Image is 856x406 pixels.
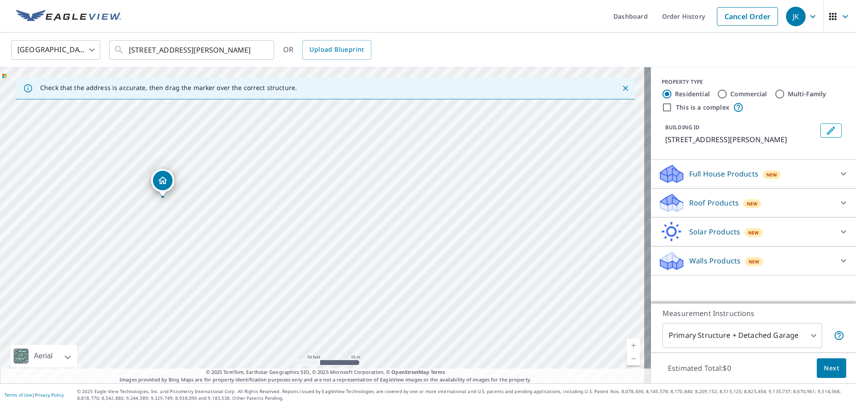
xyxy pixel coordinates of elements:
[662,78,845,86] div: PROPERTY TYPE
[717,7,778,26] a: Cancel Order
[391,369,429,375] a: OpenStreetMap
[689,255,741,266] p: Walls Products
[35,392,64,398] a: Privacy Policy
[824,363,839,374] span: Next
[766,171,778,178] span: New
[834,330,844,341] span: Your report will include the primary structure and a detached garage if one exists.
[658,250,849,271] div: Walls ProductsNew
[283,40,371,60] div: OR
[788,90,827,98] label: Multi-Family
[820,123,842,138] button: Edit building 1
[658,192,849,213] div: Roof ProductsNew
[675,90,710,98] label: Residential
[627,339,640,352] a: Current Level 18, Zoom In
[676,103,729,112] label: This is a complex
[689,226,740,237] p: Solar Products
[747,200,758,207] span: New
[302,40,371,60] a: Upload Blueprint
[11,37,100,62] div: [GEOGRAPHIC_DATA]
[658,163,849,185] div: Full House ProductsNew
[206,369,445,376] span: © 2025 TomTom, Earthstar Geographics SIO, © 2025 Microsoft Corporation, ©
[4,392,32,398] a: Terms of Use
[689,197,739,208] p: Roof Products
[665,123,700,131] p: BUILDING ID
[689,168,758,179] p: Full House Products
[665,134,817,145] p: [STREET_ADDRESS][PERSON_NAME]
[40,84,297,92] p: Check that the address is accurate, then drag the marker over the correct structure.
[748,229,759,236] span: New
[11,345,77,367] div: Aerial
[16,10,121,23] img: EV Logo
[661,358,738,378] p: Estimated Total: $0
[620,82,631,94] button: Close
[77,388,852,402] p: © 2025 Eagle View Technologies, Inc. and Pictometry International Corp. All Rights Reserved. Repo...
[129,37,256,62] input: Search by address or latitude-longitude
[4,392,64,398] p: |
[663,323,822,348] div: Primary Structure + Detached Garage
[663,308,844,319] p: Measurement Instructions
[151,169,174,197] div: Dropped pin, building 1, Residential property, 8057 N Highlander Loop Palmer, AK 99645
[749,258,760,265] span: New
[730,90,767,98] label: Commercial
[31,345,55,367] div: Aerial
[786,7,806,26] div: JK
[817,358,846,378] button: Next
[309,44,364,55] span: Upload Blueprint
[431,369,445,375] a: Terms
[627,352,640,365] a: Current Level 18, Zoom Out
[658,221,849,242] div: Solar ProductsNew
